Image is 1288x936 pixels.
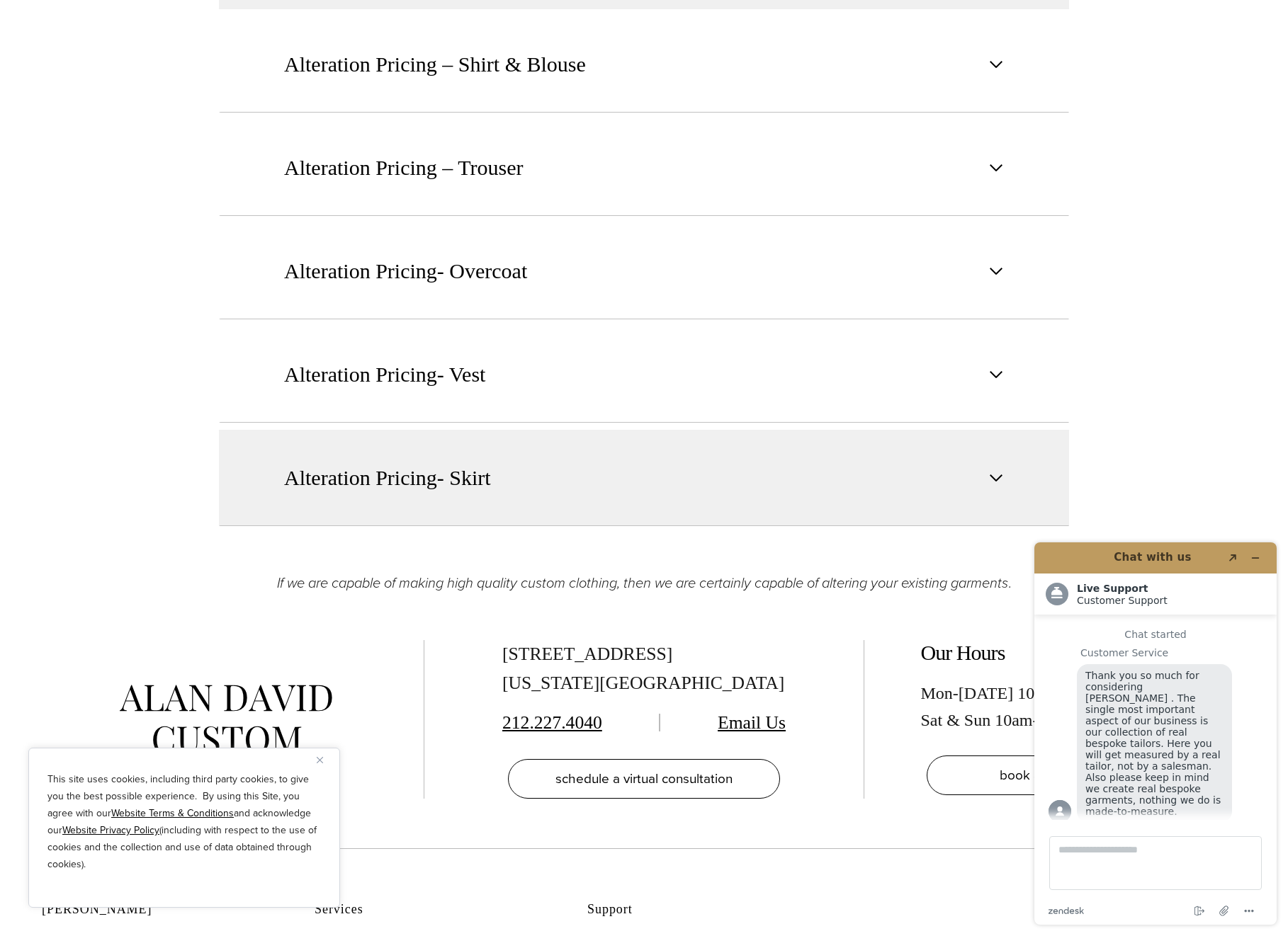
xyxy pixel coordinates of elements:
h2: Services [315,902,552,918]
span: schedule a virtual consultation [555,768,733,789]
h2: Our Hours [921,640,1204,666]
iframe: Find more information here [1023,531,1288,936]
div: Mon-[DATE] 10am-7pm Sat & Sun 10am-6pm [921,680,1204,734]
a: book an appointment [927,755,1199,795]
p: . [219,526,1069,594]
span: Alteration Pricing- Overcoat [284,256,527,287]
button: Close [317,751,334,768]
a: Website Privacy Policy [62,823,159,838]
a: Email Us [718,712,786,733]
button: Alteration Pricing – Trouser [219,120,1069,216]
a: Website Terms & Conditions [111,806,234,821]
span: Alteration Pricing – Shirt & Blouse [284,49,586,80]
span: Alteration Pricing- Skirt [284,462,491,493]
button: Alteration Pricing- Overcoat [219,223,1069,319]
span: book an appointment [1000,765,1126,785]
span: Alteration Pricing – Trouser [284,152,524,183]
em: If we are capable of making high quality custom clothing, then we are certainly capable of alteri... [277,572,1008,593]
div: [STREET_ADDRESS] [US_STATE][GEOGRAPHIC_DATA] [502,640,786,698]
img: alan david custom [120,685,332,753]
a: schedule a virtual consultation [508,759,780,799]
button: Alteration Pricing- Skirt [219,430,1069,526]
a: 212.227.4040 [502,712,602,733]
h2: [PERSON_NAME] [42,902,279,918]
span: Chat [33,10,62,23]
span: Alteration Pricing- Vest [284,359,485,390]
h2: Support [587,902,825,918]
img: Close [317,757,323,763]
p: This site uses cookies, including third party cookies, to give you the best possible experience. ... [47,771,321,873]
button: Alteration Pricing – Shirt & Blouse [219,16,1069,113]
button: Alteration Pricing- Vest [219,326,1069,423]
